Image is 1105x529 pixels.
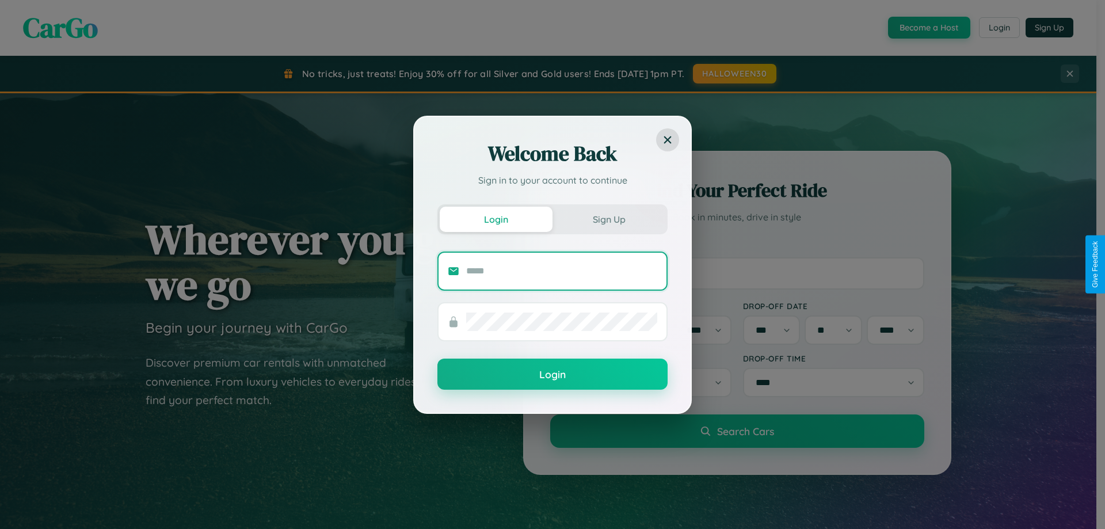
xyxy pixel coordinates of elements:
[437,359,668,390] button: Login
[440,207,552,232] button: Login
[552,207,665,232] button: Sign Up
[437,173,668,187] p: Sign in to your account to continue
[437,140,668,168] h2: Welcome Back
[1091,241,1099,288] div: Give Feedback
